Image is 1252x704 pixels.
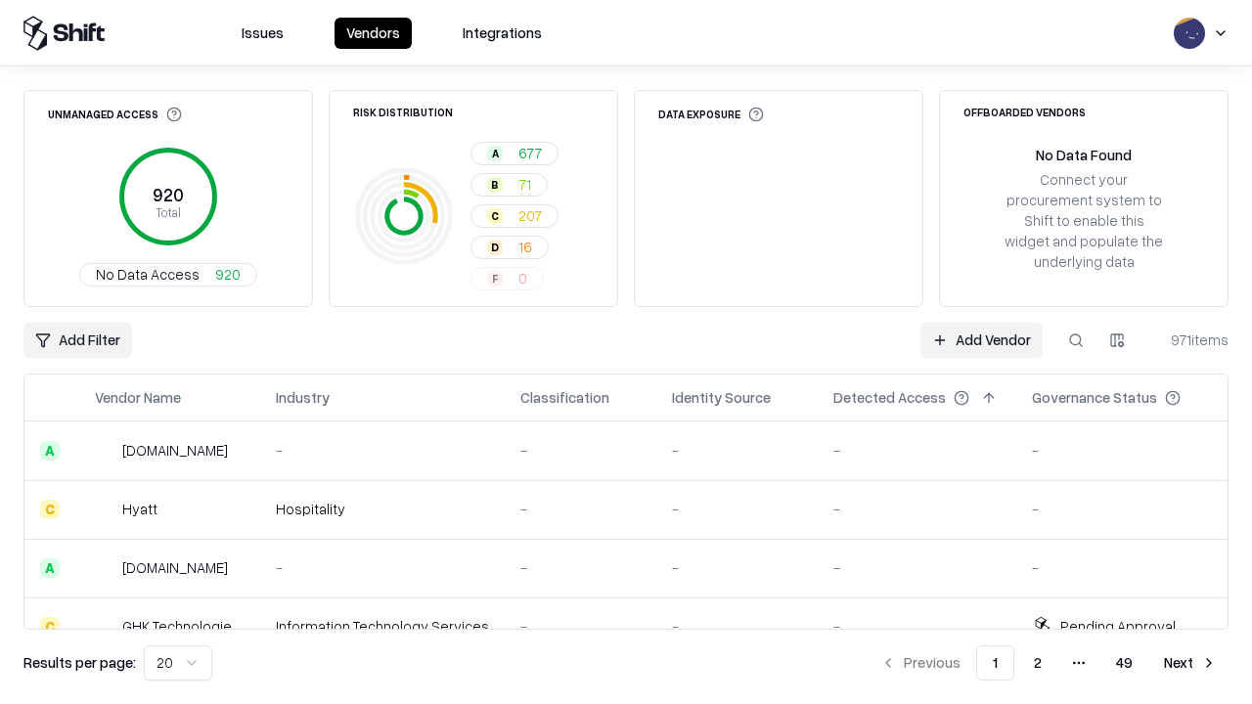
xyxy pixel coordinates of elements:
[672,616,802,637] div: -
[833,557,1001,578] div: -
[23,652,136,673] p: Results per page:
[1032,499,1212,519] div: -
[963,107,1086,117] div: Offboarded Vendors
[470,142,559,165] button: A677
[40,500,60,519] div: C
[518,143,542,163] span: 677
[487,146,503,161] div: A
[40,617,60,637] div: C
[40,441,60,461] div: A
[156,204,181,220] tspan: Total
[451,18,554,49] button: Integrations
[833,440,1001,461] div: -
[487,240,503,255] div: D
[276,499,489,519] div: Hospitality
[672,440,802,461] div: -
[520,616,641,637] div: -
[470,204,559,228] button: C207
[920,323,1043,358] a: Add Vendor
[95,387,181,408] div: Vendor Name
[1152,645,1229,681] button: Next
[672,557,802,578] div: -
[230,18,295,49] button: Issues
[95,558,114,578] img: primesec.co.il
[1150,330,1229,350] div: 971 items
[833,616,1001,637] div: -
[518,237,532,257] span: 16
[276,616,489,637] div: Information Technology Services
[95,441,114,461] img: intrado.com
[658,107,764,122] div: Data Exposure
[353,107,453,117] div: Risk Distribution
[1003,169,1165,273] div: Connect your procurement system to Shift to enable this widget and populate the underlying data
[122,557,228,578] div: [DOMAIN_NAME]
[520,557,641,578] div: -
[833,499,1001,519] div: -
[276,440,489,461] div: -
[672,387,771,408] div: Identity Source
[520,440,641,461] div: -
[122,499,157,519] div: Hyatt
[518,174,531,195] span: 71
[1032,557,1212,578] div: -
[487,177,503,193] div: B
[335,18,412,49] button: Vendors
[96,264,200,285] span: No Data Access
[48,107,182,122] div: Unmanaged Access
[40,558,60,578] div: A
[276,557,489,578] div: -
[470,236,549,259] button: D16
[95,500,114,519] img: Hyatt
[1036,145,1132,165] div: No Data Found
[276,387,330,408] div: Industry
[833,387,946,408] div: Detected Access
[1032,440,1212,461] div: -
[153,184,184,205] tspan: 920
[95,617,114,637] img: GHK Technologies Inc.
[520,387,609,408] div: Classification
[672,499,802,519] div: -
[976,645,1014,681] button: 1
[122,616,245,637] div: GHK Technologies Inc.
[23,323,132,358] button: Add Filter
[869,645,1229,681] nav: pagination
[520,499,641,519] div: -
[470,173,548,197] button: B71
[1060,616,1176,637] div: Pending Approval
[1100,645,1148,681] button: 49
[487,208,503,224] div: C
[122,440,228,461] div: [DOMAIN_NAME]
[215,264,241,285] span: 920
[79,263,257,286] button: No Data Access920
[1032,387,1157,408] div: Governance Status
[1018,645,1057,681] button: 2
[518,205,542,226] span: 207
